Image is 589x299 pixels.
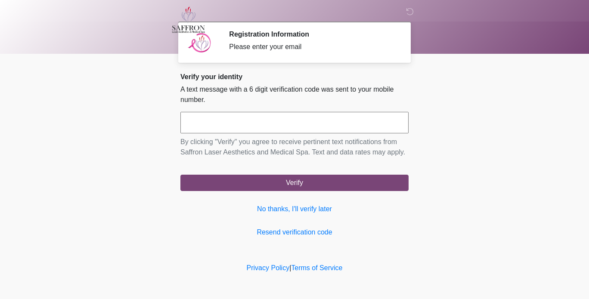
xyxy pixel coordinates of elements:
img: Agent Avatar [187,30,213,56]
div: Please enter your email [229,42,396,52]
a: No thanks, I'll verify later [180,204,409,214]
p: By clicking "Verify" you agree to receive pertinent text notifications from Saffron Laser Aesthet... [180,137,409,157]
p: A text message with a 6 digit verification code was sent to your mobile number. [180,84,409,105]
a: Resend verification code [180,227,409,237]
a: Privacy Policy [247,264,290,271]
button: Verify [180,175,409,191]
a: | [289,264,291,271]
a: Terms of Service [291,264,342,271]
h2: Verify your identity [180,73,409,81]
img: Saffron Laser Aesthetics and Medical Spa Logo [172,6,205,33]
